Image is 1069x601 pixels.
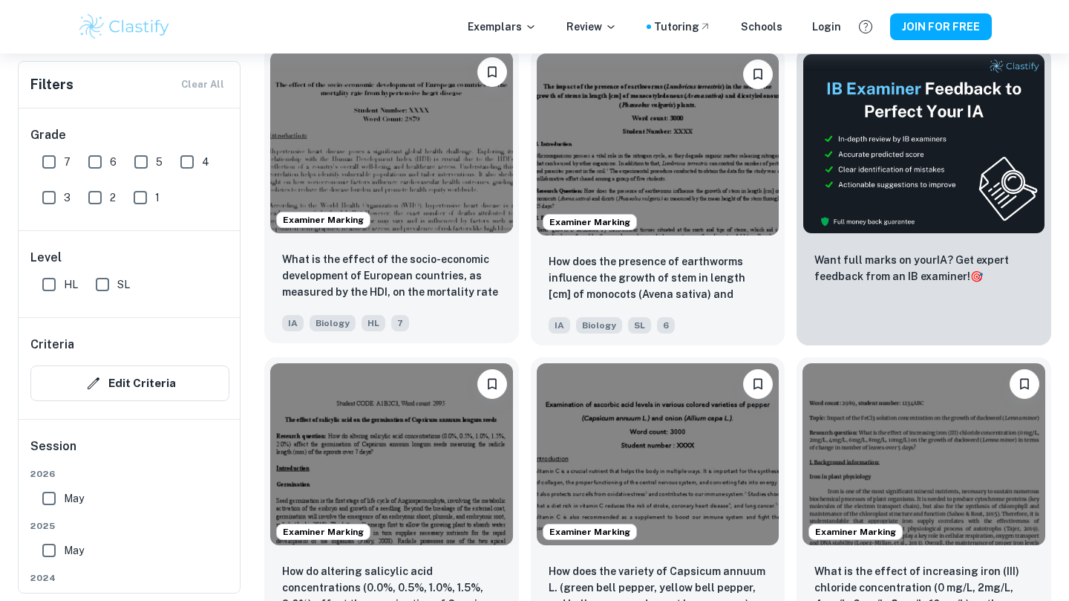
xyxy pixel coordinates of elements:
[468,19,537,35] p: Exemplars
[743,59,773,89] button: Please log in to bookmark exemplars
[1010,369,1039,399] button: Please log in to bookmark exemplars
[743,369,773,399] button: Please log in to bookmark exemplars
[30,438,229,467] h6: Session
[543,525,636,539] span: Examiner Marking
[282,251,501,302] p: What is the effect of the socio-economic development of European countries, as measured by the HD...
[391,315,409,331] span: 7
[30,336,74,354] h6: Criteria
[362,315,385,331] span: HL
[30,519,229,533] span: 2025
[477,369,507,399] button: Please log in to bookmark exemplars
[202,154,209,170] span: 4
[64,189,71,206] span: 3
[30,126,229,144] h6: Grade
[110,189,116,206] span: 2
[797,48,1051,345] a: ThumbnailWant full marks on yourIA? Get expert feedback from an IB examiner!
[802,363,1045,545] img: Biology IA example thumbnail: What is the effect of increasing iron (I
[628,317,651,334] span: SL
[549,253,768,304] p: How does the presence of earthworms influence the growth of stem in length [cm] of monocots (Aven...
[77,12,171,42] img: Clastify logo
[537,53,779,235] img: Biology IA example thumbnail: How does the presence of earthworms infl
[277,213,370,227] span: Examiner Marking
[64,276,78,293] span: HL
[64,154,71,170] span: 7
[477,57,507,87] button: Please log in to bookmark exemplars
[30,74,73,95] h6: Filters
[270,363,513,545] img: Biology IA example thumbnail: How do altering salicylic acid concentra
[110,154,117,170] span: 6
[155,189,160,206] span: 1
[809,525,902,539] span: Examiner Marking
[270,51,513,233] img: Biology IA example thumbnail: What is the effect of the socio-economic
[812,19,841,35] a: Login
[537,363,779,545] img: Biology IA example thumbnail: How does the variety of Capsicum annuum
[30,249,229,267] h6: Level
[814,252,1033,285] p: Want full marks on your IA ? Get expert feedback from an IB examiner!
[64,490,84,507] span: May
[277,525,370,539] span: Examiner Marking
[549,317,570,334] span: IA
[657,317,675,334] span: 6
[30,571,229,585] span: 2024
[282,315,304,331] span: IA
[576,317,622,334] span: Biology
[531,48,785,345] a: Examiner MarkingPlease log in to bookmark exemplarsHow does the presence of earthworms influence ...
[970,270,983,282] span: 🎯
[741,19,782,35] a: Schools
[310,315,356,331] span: Biology
[853,14,878,39] button: Help and Feedback
[30,366,229,401] button: Edit Criteria
[264,48,519,345] a: Examiner MarkingPlease log in to bookmark exemplarsWhat is the effect of the socio-economic devel...
[543,215,636,229] span: Examiner Marking
[890,13,992,40] button: JOIN FOR FREE
[156,154,163,170] span: 5
[802,53,1045,234] img: Thumbnail
[566,19,617,35] p: Review
[117,276,130,293] span: SL
[64,542,84,559] span: May
[30,467,229,481] span: 2026
[654,19,711,35] a: Tutoring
